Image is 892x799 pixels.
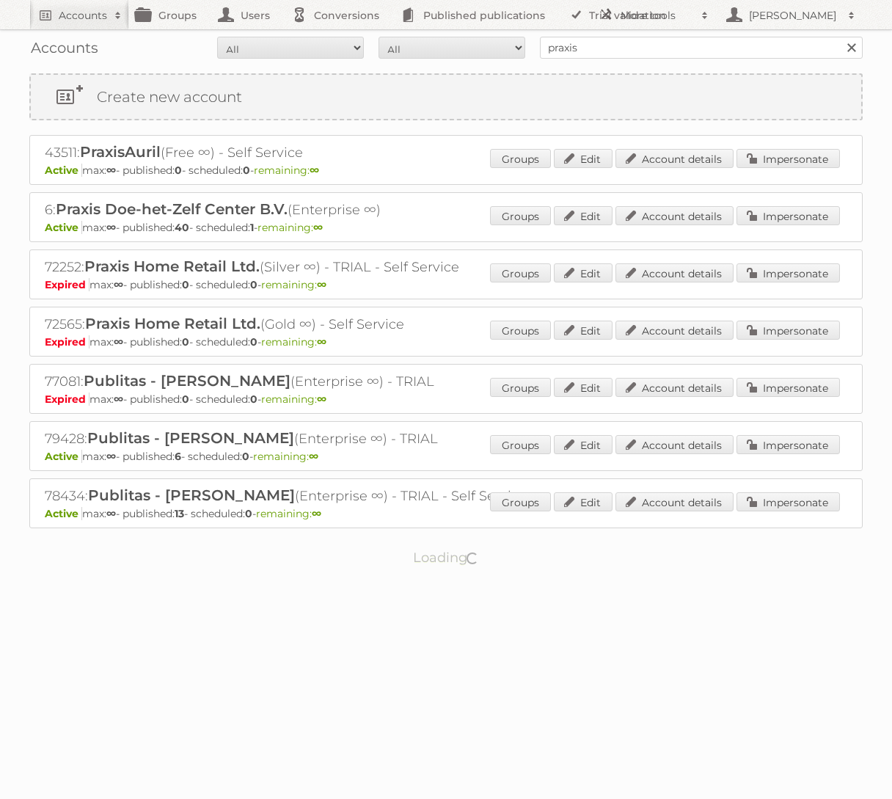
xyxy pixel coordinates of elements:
strong: ∞ [312,507,321,520]
a: Groups [490,492,551,511]
a: Account details [615,435,734,454]
a: Impersonate [736,263,840,282]
p: max: - published: - scheduled: - [45,164,847,177]
strong: ∞ [313,221,323,234]
h2: 43511: (Free ∞) - Self Service [45,143,558,162]
p: max: - published: - scheduled: - [45,221,847,234]
a: Edit [554,321,613,340]
strong: ∞ [310,164,319,177]
a: Groups [490,435,551,454]
strong: 0 [182,393,189,406]
span: Publitas - [PERSON_NAME] [88,486,295,504]
strong: 0 [175,164,182,177]
span: Active [45,450,82,463]
span: remaining: [256,507,321,520]
a: Groups [490,149,551,168]
h2: 78434: (Enterprise ∞) - TRIAL - Self Service [45,486,558,506]
a: Impersonate [736,206,840,225]
strong: ∞ [317,335,326,349]
a: Account details [615,378,734,397]
strong: 0 [250,393,257,406]
span: remaining: [257,221,323,234]
strong: 1 [250,221,254,234]
strong: 0 [182,335,189,349]
strong: ∞ [317,278,326,291]
a: Groups [490,321,551,340]
span: Expired [45,393,89,406]
strong: ∞ [106,507,116,520]
strong: 0 [250,278,257,291]
p: max: - published: - scheduled: - [45,335,847,349]
strong: 0 [182,278,189,291]
strong: 0 [250,335,257,349]
strong: ∞ [309,450,318,463]
h2: 72252: (Silver ∞) - TRIAL - Self Service [45,258,558,277]
p: Loading [367,543,526,572]
span: Praxis Home Retail Ltd. [84,258,260,275]
a: Groups [490,378,551,397]
span: remaining: [261,393,326,406]
span: remaining: [261,335,326,349]
strong: ∞ [114,393,123,406]
strong: ∞ [106,450,116,463]
a: Impersonate [736,149,840,168]
a: Impersonate [736,435,840,454]
a: Account details [615,206,734,225]
a: Impersonate [736,378,840,397]
strong: 0 [245,507,252,520]
a: Groups [490,206,551,225]
a: Groups [490,263,551,282]
p: max: - published: - scheduled: - [45,393,847,406]
span: Active [45,507,82,520]
p: max: - published: - scheduled: - [45,507,847,520]
h2: [PERSON_NAME] [745,8,841,23]
strong: 6 [175,450,181,463]
strong: 40 [175,221,189,234]
a: Edit [554,149,613,168]
a: Create new account [31,75,861,119]
span: remaining: [253,450,318,463]
a: Edit [554,378,613,397]
strong: ∞ [114,278,123,291]
a: Edit [554,435,613,454]
h2: 79428: (Enterprise ∞) - TRIAL [45,429,558,448]
h2: Accounts [59,8,107,23]
a: Impersonate [736,492,840,511]
a: Edit [554,263,613,282]
span: Active [45,164,82,177]
span: Publitas - [PERSON_NAME] [84,372,290,390]
strong: 13 [175,507,184,520]
a: Account details [615,321,734,340]
span: remaining: [261,278,326,291]
strong: 0 [243,164,250,177]
a: Account details [615,263,734,282]
h2: More tools [621,8,694,23]
strong: ∞ [114,335,123,349]
span: PraxisAuril [80,143,161,161]
a: Edit [554,206,613,225]
strong: 0 [242,450,249,463]
a: Edit [554,492,613,511]
span: Praxis Doe-het-Zelf Center B.V. [56,200,288,218]
h2: 72565: (Gold ∞) - Self Service [45,315,558,334]
strong: ∞ [106,221,116,234]
span: Praxis Home Retail Ltd. [85,315,260,332]
p: max: - published: - scheduled: - [45,450,847,463]
span: Expired [45,335,89,349]
a: Account details [615,149,734,168]
strong: ∞ [106,164,116,177]
h2: 77081: (Enterprise ∞) - TRIAL [45,372,558,391]
span: Active [45,221,82,234]
strong: ∞ [317,393,326,406]
h2: 6: (Enterprise ∞) [45,200,558,219]
a: Account details [615,492,734,511]
a: Impersonate [736,321,840,340]
p: max: - published: - scheduled: - [45,278,847,291]
span: remaining: [254,164,319,177]
span: Publitas - [PERSON_NAME] [87,429,294,447]
span: Expired [45,278,89,291]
